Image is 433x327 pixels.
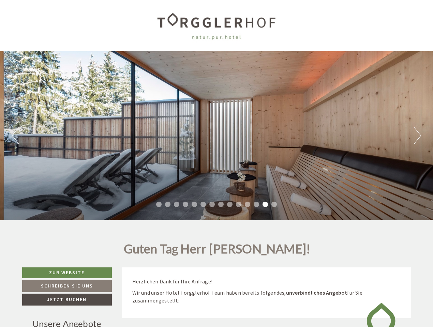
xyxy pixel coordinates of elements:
button: Next [414,127,421,144]
a: Zur Website [22,267,112,278]
div: Dienstag [118,5,151,17]
small: 22:12 [11,33,108,38]
h1: Guten Tag Herr [PERSON_NAME]! [124,242,311,259]
button: Senden [228,180,269,191]
button: Previous [12,127,19,144]
div: Guten Tag, wie können wir Ihnen helfen? [5,19,111,40]
a: Schreiben Sie uns [22,280,112,292]
a: Jetzt buchen [22,294,112,306]
strong: unverbindliches Angebot [286,289,347,296]
p: Herzlichen Dank für Ihre Anfrage! [132,278,401,285]
div: [GEOGRAPHIC_DATA] [11,20,108,26]
p: Wir und unser Hotel Torgglerhof Team haben bereits folgendes, für Sie zusammengestellt: [132,289,401,305]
